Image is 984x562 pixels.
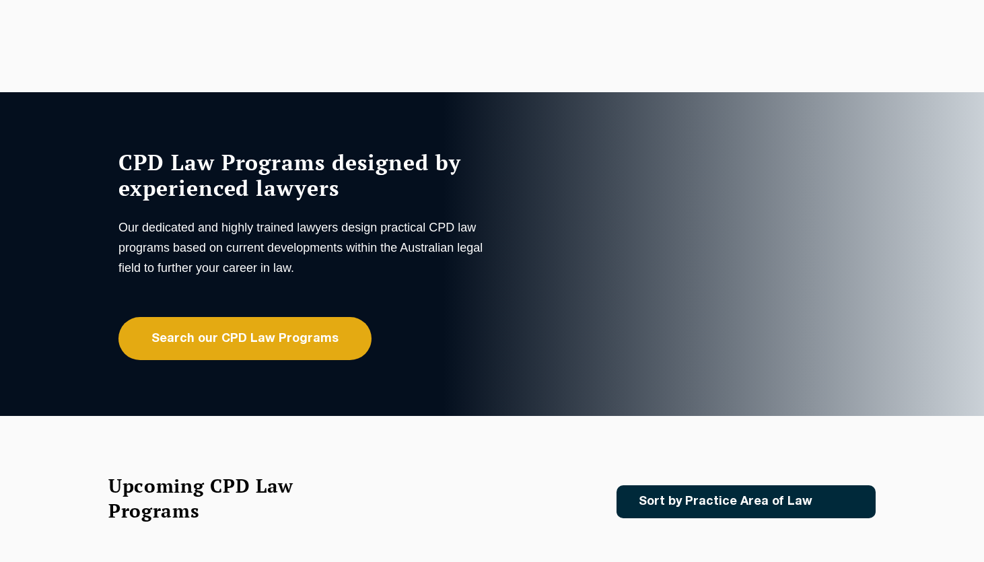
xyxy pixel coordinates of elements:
img: Icon [834,496,849,507]
a: Sort by Practice Area of Law [617,485,876,518]
h1: CPD Law Programs designed by experienced lawyers [118,149,489,201]
a: Search our CPD Law Programs [118,317,372,360]
h2: Upcoming CPD Law Programs [108,473,327,523]
p: Our dedicated and highly trained lawyers design practical CPD law programs based on current devel... [118,217,489,278]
